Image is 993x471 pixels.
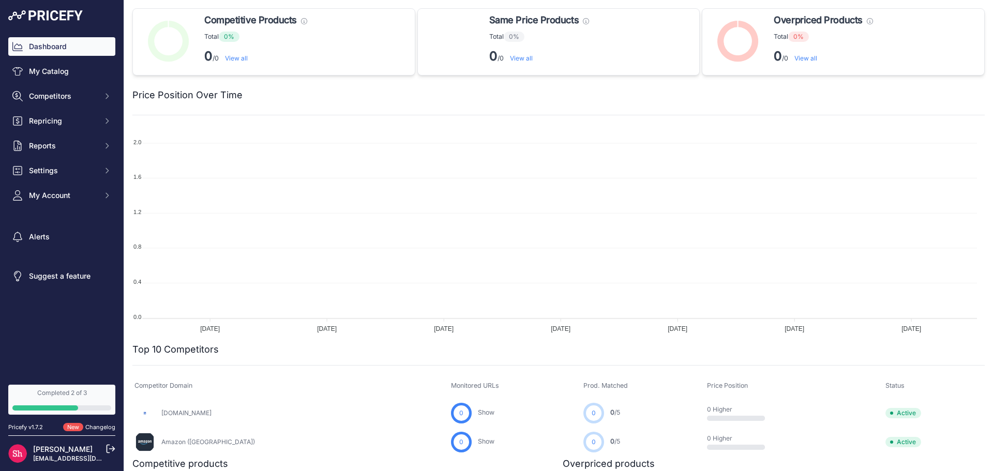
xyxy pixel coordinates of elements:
span: 0 [610,437,614,445]
span: 0% [504,32,524,42]
div: Completed 2 of 3 [12,389,111,397]
tspan: 0.4 [133,279,141,285]
span: Settings [29,165,97,176]
span: 0 [459,437,463,447]
a: 0/5 [610,408,620,416]
span: Same Price Products [489,13,579,27]
a: View all [510,54,533,62]
span: Repricing [29,116,97,126]
tspan: 0.8 [133,244,141,250]
button: Competitors [8,87,115,105]
p: /0 [489,48,589,65]
a: Alerts [8,227,115,246]
span: Competitive Products [204,13,297,27]
a: Show [478,437,494,445]
h2: Price Position Over Time [132,88,243,102]
h2: Competitive products [132,457,228,471]
span: Monitored URLs [451,382,499,389]
a: Completed 2 of 3 [8,385,115,415]
span: Price Position [707,382,748,389]
span: Prod. Matched [583,382,628,389]
tspan: [DATE] [434,325,454,332]
strong: 0 [489,49,498,64]
p: 0 Higher [707,405,773,414]
button: My Account [8,186,115,205]
a: View all [794,54,817,62]
a: Suggest a feature [8,267,115,285]
span: 0 [592,408,596,418]
h2: Top 10 Competitors [132,342,219,357]
span: 0% [788,32,809,42]
div: Pricefy v1.7.2 [8,423,43,432]
span: My Account [29,190,97,201]
span: New [63,423,83,432]
span: Active [885,437,921,447]
span: 0 [610,408,614,416]
span: Competitors [29,91,97,101]
tspan: 0.0 [133,314,141,320]
a: Amazon ([GEOGRAPHIC_DATA]) [161,438,255,446]
span: Reports [29,141,97,151]
span: 0 [592,437,596,447]
p: /0 [204,48,307,65]
a: View all [225,54,248,62]
tspan: [DATE] [785,325,804,332]
a: My Catalog [8,62,115,81]
a: Changelog [85,423,115,431]
a: Show [478,408,494,416]
span: 0% [219,32,239,42]
tspan: 1.2 [133,209,141,215]
nav: Sidebar [8,37,115,372]
a: [PERSON_NAME] [33,445,93,453]
strong: 0 [204,49,213,64]
p: Total [774,32,872,42]
tspan: [DATE] [901,325,921,332]
a: [DOMAIN_NAME] [161,409,212,417]
span: Active [885,408,921,418]
button: Settings [8,161,115,180]
strong: 0 [774,49,782,64]
span: Status [885,382,905,389]
p: /0 [774,48,872,65]
a: [EMAIL_ADDRESS][DOMAIN_NAME] [33,454,141,462]
span: 0 [459,408,463,418]
p: 0 Higher [707,434,773,443]
tspan: [DATE] [551,325,570,332]
span: Overpriced Products [774,13,862,27]
a: Dashboard [8,37,115,56]
a: 0/5 [610,437,620,445]
h2: Overpriced products [563,457,655,471]
tspan: [DATE] [668,325,687,332]
p: Total [489,32,589,42]
tspan: 1.6 [133,174,141,180]
button: Reports [8,136,115,155]
tspan: [DATE] [317,325,337,332]
p: Total [204,32,307,42]
img: Pricefy Logo [8,10,83,21]
tspan: 2.0 [133,139,141,145]
tspan: [DATE] [200,325,220,332]
span: Competitor Domain [134,382,192,389]
button: Repricing [8,112,115,130]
